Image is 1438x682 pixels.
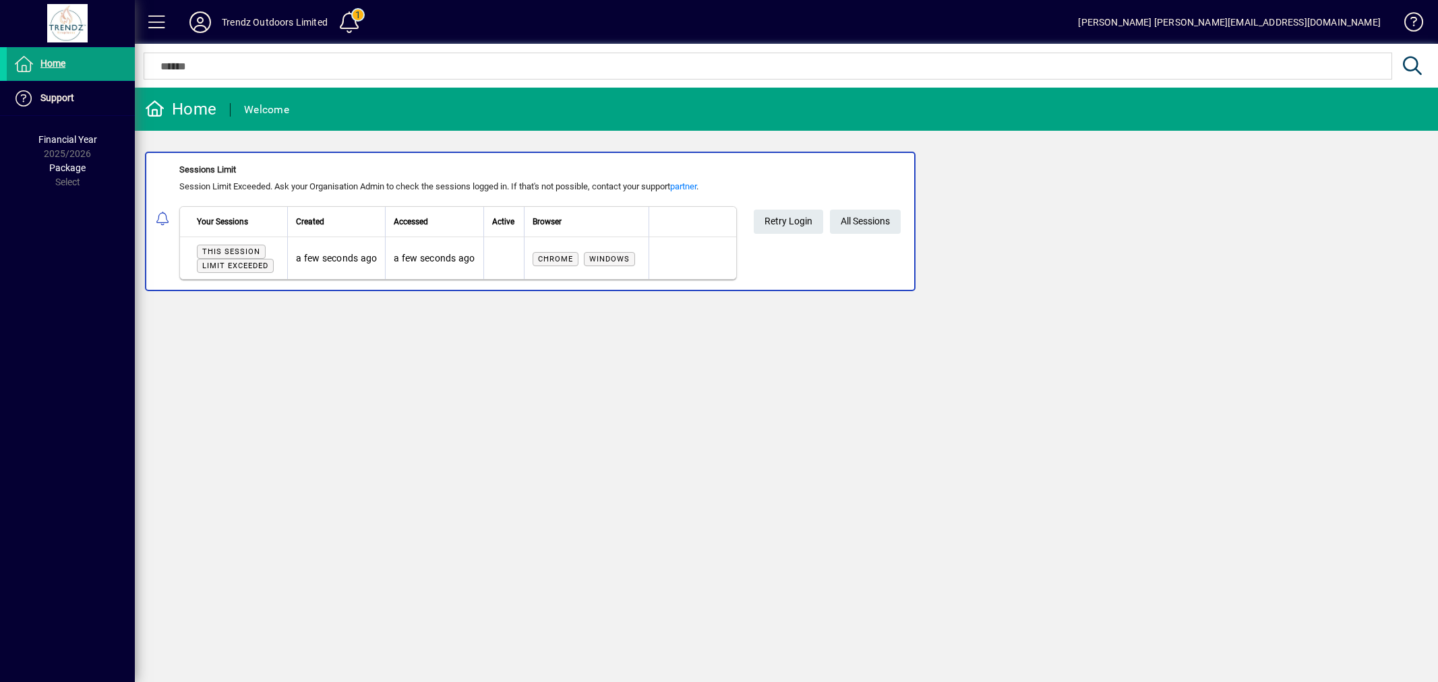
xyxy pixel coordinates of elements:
[830,210,901,234] a: All Sessions
[1078,11,1381,33] div: [PERSON_NAME] [PERSON_NAME][EMAIL_ADDRESS][DOMAIN_NAME]
[492,214,514,229] span: Active
[197,214,248,229] span: Your Sessions
[765,210,812,232] span: Retry Login
[202,247,260,256] span: This session
[670,181,696,191] a: partner
[145,98,216,120] div: Home
[179,10,222,34] button: Profile
[40,58,65,69] span: Home
[179,180,737,193] div: Session Limit Exceeded. Ask your Organisation Admin to check the sessions logged in. If that's no...
[222,11,328,33] div: Trendz Outdoors Limited
[202,261,268,270] span: Limit exceeded
[287,237,385,279] td: a few seconds ago
[589,255,630,263] span: Windows
[385,237,483,279] td: a few seconds ago
[244,99,289,121] div: Welcome
[49,162,86,173] span: Package
[394,214,428,229] span: Accessed
[40,92,74,103] span: Support
[533,214,562,229] span: Browser
[1394,3,1421,46] a: Knowledge Base
[135,152,1438,291] app-alert-notification-menu-item: Sessions Limit
[754,210,823,234] button: Retry Login
[296,214,324,229] span: Created
[538,255,573,263] span: Chrome
[179,163,737,177] div: Sessions Limit
[7,82,135,115] a: Support
[841,210,890,232] span: All Sessions
[38,134,97,145] span: Financial Year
